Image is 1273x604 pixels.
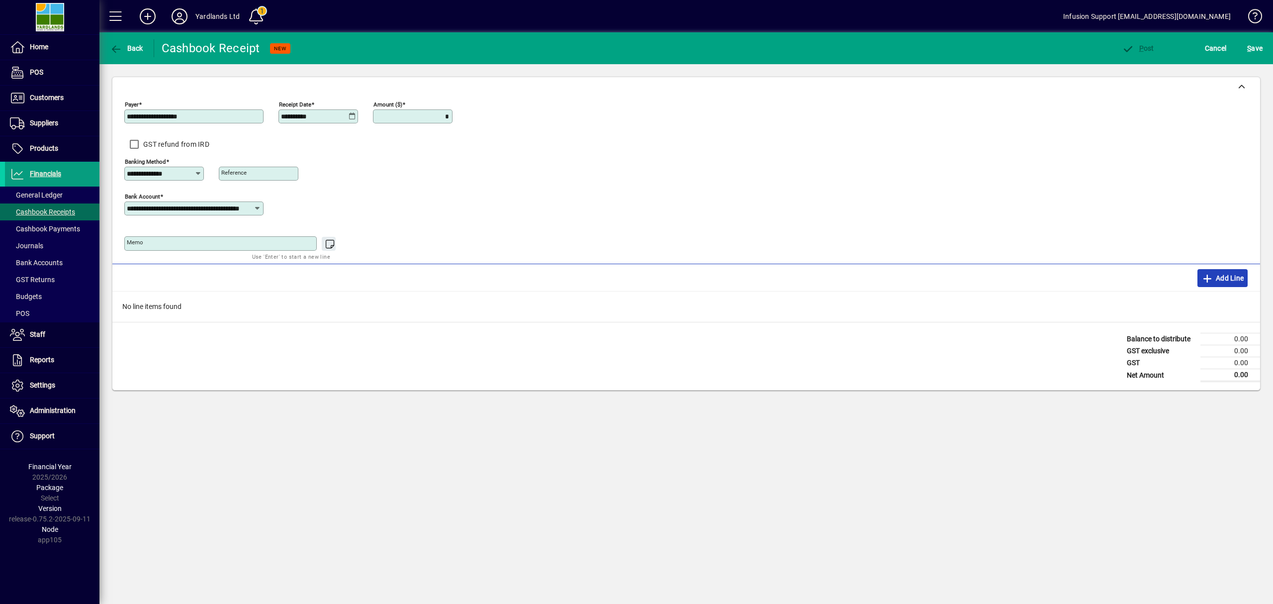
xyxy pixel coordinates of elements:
span: Financials [30,170,61,178]
a: Cashbook Payments [5,220,99,237]
span: Version [38,504,62,512]
a: Budgets [5,288,99,305]
mat-label: Receipt Date [279,101,311,108]
div: Yardlands Ltd [195,8,240,24]
div: Cashbook Receipt [162,40,260,56]
a: Bank Accounts [5,254,99,271]
span: Support [30,432,55,440]
a: Staff [5,322,99,347]
a: Support [5,424,99,449]
span: Financial Year [28,463,72,471]
a: Home [5,35,99,60]
mat-label: Payer [125,101,139,108]
span: Reports [30,356,54,364]
td: Balance to distribute [1122,333,1200,345]
span: S [1247,44,1251,52]
app-page-header-button: Back [99,39,154,57]
mat-label: Bank Account [125,193,160,200]
a: GST Returns [5,271,99,288]
a: Administration [5,399,99,423]
a: Reports [5,348,99,373]
span: Cashbook Payments [10,225,80,233]
span: Cancel [1205,40,1227,56]
span: Settings [30,381,55,389]
span: NEW [274,45,286,52]
mat-label: Memo [127,239,143,246]
span: Products [30,144,58,152]
a: POS [5,305,99,322]
mat-hint: Use 'Enter' to start a new line [252,251,330,262]
td: Net Amount [1122,369,1200,382]
a: Settings [5,373,99,398]
button: Save [1245,39,1265,57]
button: Back [107,39,146,57]
span: P [1139,44,1144,52]
button: Add Line [1197,269,1248,287]
a: Journals [5,237,99,254]
span: Node [42,525,58,533]
td: 0.00 [1200,357,1260,369]
span: Suppliers [30,119,58,127]
a: Knowledge Base [1241,2,1261,34]
span: Journals [10,242,43,250]
span: Cashbook Receipts [10,208,75,216]
span: Home [30,43,48,51]
button: Profile [164,7,195,25]
td: GST [1122,357,1200,369]
span: ost [1122,44,1154,52]
span: Staff [30,330,45,338]
a: Suppliers [5,111,99,136]
a: Products [5,136,99,161]
button: Cancel [1202,39,1229,57]
td: 0.00 [1200,369,1260,382]
span: Customers [30,94,64,101]
mat-label: Reference [221,169,247,176]
a: Cashbook Receipts [5,203,99,220]
span: Budgets [10,293,42,301]
div: Infusion Support [EMAIL_ADDRESS][DOMAIN_NAME] [1063,8,1231,24]
td: 0.00 [1200,345,1260,357]
td: 0.00 [1200,333,1260,345]
a: Customers [5,86,99,110]
mat-label: Banking method [125,158,166,165]
span: ave [1247,40,1263,56]
label: GST refund from IRD [141,139,209,149]
span: Administration [30,406,76,414]
span: Add Line [1201,270,1244,286]
span: POS [30,68,43,76]
span: General Ledger [10,191,63,199]
span: POS [10,309,29,317]
td: GST exclusive [1122,345,1200,357]
mat-label: Amount ($) [373,101,402,108]
span: GST Returns [10,276,55,284]
button: Post [1119,39,1157,57]
a: General Ledger [5,187,99,203]
span: Back [110,44,143,52]
a: POS [5,60,99,85]
button: Add [132,7,164,25]
span: Package [36,484,63,492]
div: No line items found [112,292,1260,322]
span: Bank Accounts [10,259,63,267]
